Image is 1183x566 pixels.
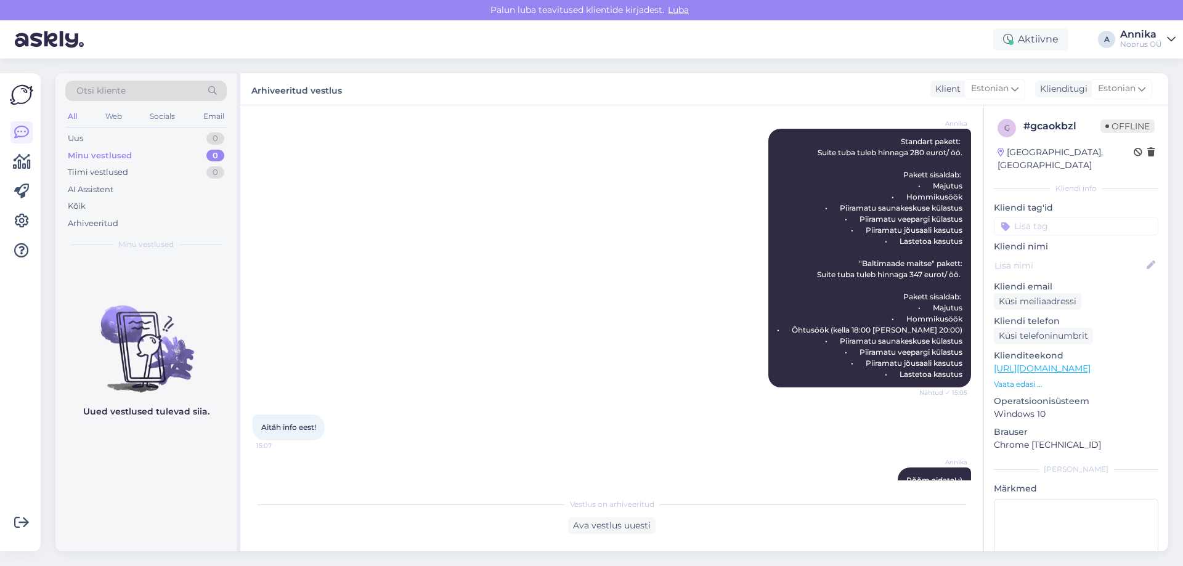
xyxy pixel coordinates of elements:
[256,441,303,450] span: 15:07
[994,280,1158,293] p: Kliendi email
[1098,31,1115,48] div: A
[206,132,224,145] div: 0
[55,283,237,394] img: No chats
[68,217,118,230] div: Arhiveeritud
[1120,30,1162,39] div: Annika
[994,408,1158,421] p: Windows 10
[994,201,1158,214] p: Kliendi tag'id
[994,259,1144,272] input: Lisa nimi
[568,517,656,534] div: Ava vestlus uuesti
[147,108,177,124] div: Socials
[1035,83,1087,95] div: Klienditugi
[994,363,1091,374] a: [URL][DOMAIN_NAME]
[201,108,227,124] div: Email
[570,499,654,510] span: Vestlus on arhiveeritud
[68,166,128,179] div: Tiimi vestlused
[971,82,1009,95] span: Estonian
[998,146,1134,172] div: [GEOGRAPHIC_DATA], [GEOGRAPHIC_DATA]
[994,464,1158,475] div: [PERSON_NAME]
[1100,119,1155,133] span: Offline
[206,150,224,162] div: 0
[994,240,1158,253] p: Kliendi nimi
[994,439,1158,451] p: Chrome [TECHNICAL_ID]
[994,315,1158,328] p: Kliendi telefon
[994,328,1093,344] div: Küsi telefoninumbrit
[994,183,1158,194] div: Kliendi info
[1023,119,1100,134] div: # gcaokbzl
[664,4,693,15] span: Luba
[1120,39,1162,49] div: Noorus OÜ
[251,81,342,97] label: Arhiveeritud vestlus
[994,395,1158,408] p: Operatsioonisüsteem
[906,475,962,485] span: Rõõm aidata! :)
[994,482,1158,495] p: Märkmed
[994,426,1158,439] p: Brauser
[1120,30,1176,49] a: AnnikaNoorus OÜ
[68,132,83,145] div: Uus
[919,388,967,397] span: Nähtud ✓ 15:05
[994,349,1158,362] p: Klienditeekond
[103,108,124,124] div: Web
[994,293,1081,310] div: Küsi meiliaadressi
[76,84,126,97] span: Otsi kliente
[994,217,1158,235] input: Lisa tag
[65,108,79,124] div: All
[930,83,961,95] div: Klient
[118,239,174,250] span: Minu vestlused
[83,405,209,418] p: Uued vestlused tulevad siia.
[921,119,967,128] span: Annika
[1004,123,1010,132] span: g
[994,379,1158,390] p: Vaata edasi ...
[68,150,132,162] div: Minu vestlused
[68,184,113,196] div: AI Assistent
[993,28,1068,51] div: Aktiivne
[1098,82,1136,95] span: Estonian
[68,200,86,212] div: Kõik
[261,422,316,432] span: Aitäh info eest!
[206,166,224,179] div: 0
[10,83,33,107] img: Askly Logo
[921,458,967,467] span: Annika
